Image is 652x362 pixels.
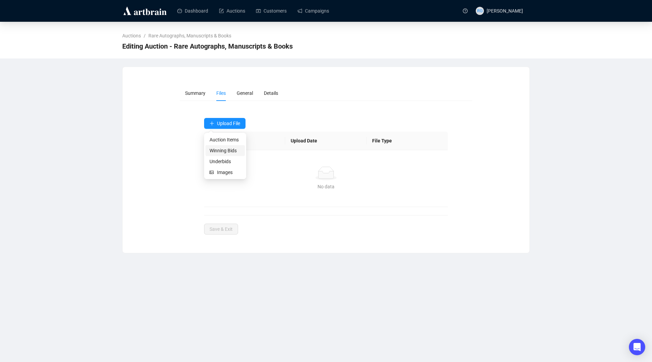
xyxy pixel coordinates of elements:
[487,8,523,14] span: [PERSON_NAME]
[237,90,253,96] span: General
[122,5,168,16] img: logo
[204,118,246,129] button: Upload File
[185,90,205,96] span: Summary
[204,132,286,150] th: Name
[216,90,226,96] span: Files
[204,224,238,235] button: Save & Exit
[121,32,142,39] a: Auctions
[285,132,367,150] th: Upload Date
[177,2,208,20] a: Dashboard
[210,136,241,143] span: Auction Items
[147,32,233,39] a: Rare Autographs, Manuscripts & Books
[629,339,645,355] div: Open Intercom Messenger
[477,7,483,14] span: RG
[264,90,278,96] span: Details
[217,121,240,126] span: Upload File
[367,132,448,150] th: File Type
[144,32,146,39] li: /
[256,2,287,20] a: Customers
[210,158,241,165] span: Underbids
[210,147,241,154] span: Winning Bids
[219,2,245,20] a: Auctions
[210,121,214,126] span: plus
[122,41,293,52] span: Editing Auction - Rare Autographs, Manuscripts & Books
[463,8,468,13] span: question-circle
[297,2,329,20] a: Campaigns
[217,169,241,176] span: Images
[212,183,440,190] div: No data
[210,170,214,174] span: picture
